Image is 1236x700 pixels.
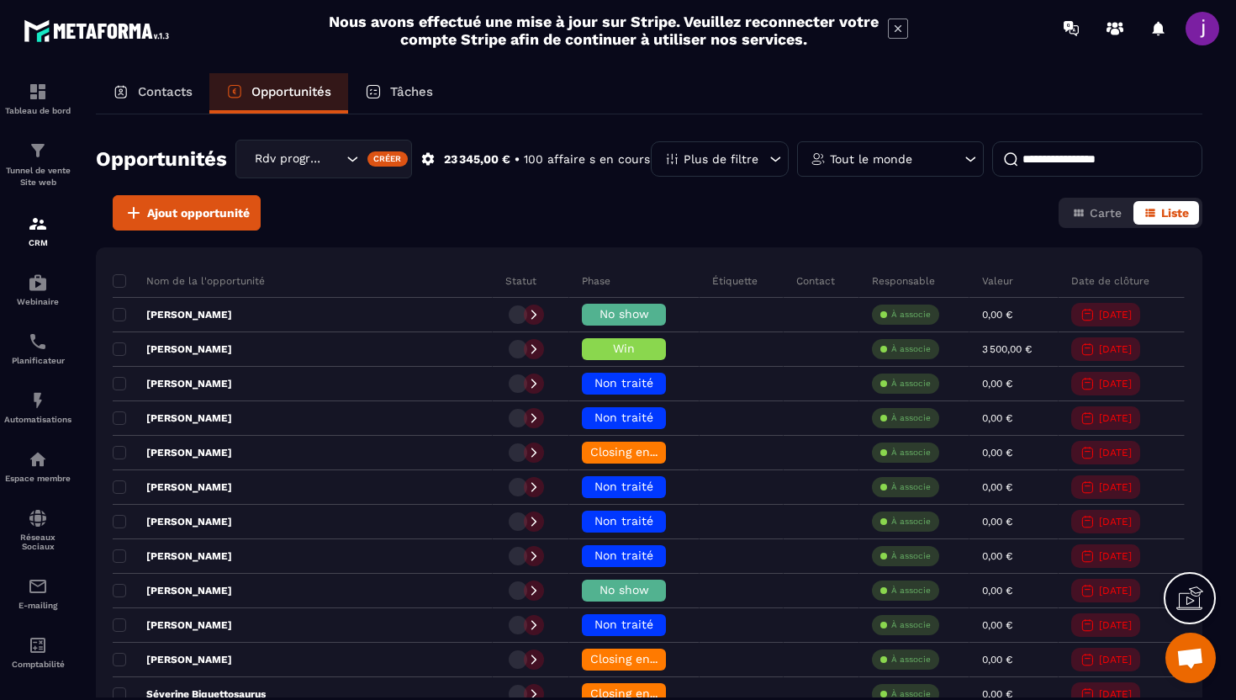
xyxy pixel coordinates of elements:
p: Date de clôture [1071,274,1149,288]
span: Ajout opportunité [147,204,250,221]
p: 0,00 € [982,619,1012,631]
p: [PERSON_NAME] [113,653,232,666]
p: Contacts [138,84,193,99]
p: [PERSON_NAME] [113,480,232,494]
p: À associe [891,412,931,424]
h2: Opportunités [96,142,227,176]
p: E-mailing [4,601,71,610]
p: [DATE] [1099,654,1132,666]
span: Liste [1161,206,1189,220]
p: À associe [891,654,931,666]
p: Automatisations [4,415,71,424]
p: À associe [891,343,931,355]
span: Win [613,342,635,355]
p: À associe [891,516,931,528]
p: Nom de la l'opportunité [113,274,265,288]
span: Rdv programmé [251,150,325,168]
span: Carte [1090,206,1122,220]
img: logo [24,15,175,46]
img: formation [28,82,48,102]
p: Phase [582,274,610,288]
img: email [28,576,48,597]
p: 0,00 € [982,447,1012,459]
img: scheduler [28,331,48,352]
p: Espace membre [4,474,71,483]
input: Search for option [325,150,342,168]
p: À associe [891,619,931,631]
span: Non traité [594,376,653,390]
p: [PERSON_NAME] [113,515,232,528]
p: [DATE] [1099,516,1132,528]
button: Ajout opportunité [113,195,261,231]
a: Opportunités [209,73,348,114]
p: Étiquette [712,274,758,288]
p: À associe [891,447,931,459]
p: Tableau de bord [4,106,71,115]
p: [PERSON_NAME] [113,584,232,597]
p: [PERSON_NAME] [113,377,232,390]
a: emailemailE-mailing [4,564,71,623]
p: Responsable [872,274,935,288]
p: [DATE] [1099,343,1132,355]
p: 0,00 € [982,550,1012,562]
p: [DATE] [1099,585,1132,597]
p: Tâches [390,84,433,99]
p: À associe [891,585,931,597]
p: 100 affaire s en cours [524,151,650,167]
span: Closing en cours [590,652,686,666]
p: CRM [4,238,71,247]
p: [DATE] [1099,309,1132,321]
p: À associe [891,550,931,562]
p: 0,00 € [982,688,1012,700]
span: Non traité [594,618,653,631]
div: Ouvrir le chat [1165,633,1216,683]
p: • [515,151,520,167]
a: Tâches [348,73,450,114]
p: 0,00 € [982,516,1012,528]
p: [PERSON_NAME] [113,342,232,356]
p: [DATE] [1099,378,1132,390]
p: [PERSON_NAME] [113,618,232,632]
span: Closing en cours [590,445,686,459]
span: Closing en cours [590,687,686,700]
a: formationformationTableau de bord [4,69,71,128]
img: formation [28,141,48,161]
div: Créer [367,151,409,167]
img: social-network [28,508,48,528]
p: [PERSON_NAME] [113,446,232,459]
a: social-networksocial-networkRéseaux Sociaux [4,496,71,564]
span: Non traité [594,514,653,528]
p: 0,00 € [982,378,1012,390]
p: Valeur [982,274,1013,288]
p: 0,00 € [982,481,1012,493]
p: [PERSON_NAME] [113,308,232,321]
p: [DATE] [1099,447,1132,459]
a: formationformationCRM [4,201,71,260]
a: Contacts [96,73,209,114]
p: Plus de filtre [684,153,758,165]
p: [DATE] [1099,688,1132,700]
p: À associe [891,688,931,700]
p: [PERSON_NAME] [113,549,232,563]
a: formationformationTunnel de vente Site web [4,128,71,201]
p: Contact [796,274,835,288]
p: Réseaux Sociaux [4,533,71,551]
img: formation [28,214,48,234]
p: 0,00 € [982,309,1012,321]
p: 3 500,00 € [982,343,1032,355]
span: Non traité [594,549,653,562]
span: Non traité [594,480,653,493]
img: automations [28,449,48,469]
a: automationsautomationsAutomatisations [4,378,71,437]
p: Statut [505,274,536,288]
p: 0,00 € [982,654,1012,666]
div: Search for option [235,140,412,178]
button: Liste [1133,201,1199,225]
a: schedulerschedulerPlanificateur [4,319,71,378]
img: accountant [28,635,48,655]
a: accountantaccountantComptabilité [4,623,71,681]
span: Non traité [594,411,653,424]
p: Webinaire [4,297,71,306]
p: [DATE] [1099,481,1132,493]
p: [DATE] [1099,619,1132,631]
